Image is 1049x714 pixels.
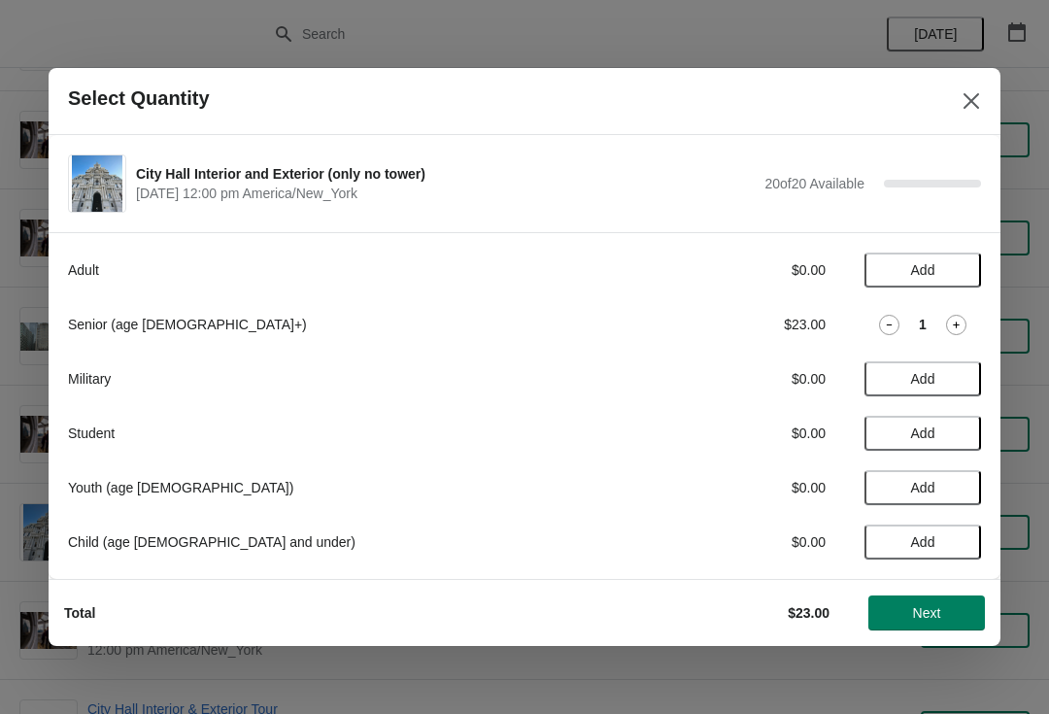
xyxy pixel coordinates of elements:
span: City Hall Interior and Exterior (only no tower) [136,164,755,184]
button: Add [864,470,981,505]
button: Close [954,84,989,119]
strong: $23.00 [788,605,829,621]
div: $0.00 [646,532,826,552]
button: Add [864,253,981,288]
div: Youth (age [DEMOGRAPHIC_DATA]) [68,478,607,497]
div: $0.00 [646,260,826,280]
span: 20 of 20 Available [764,176,864,191]
button: Add [864,416,981,451]
div: $0.00 [646,369,826,389]
h2: Select Quantity [68,87,210,110]
div: Child (age [DEMOGRAPHIC_DATA] and under) [68,532,607,552]
div: $23.00 [646,315,826,334]
span: Add [911,371,935,387]
span: Next [913,605,941,621]
span: Add [911,425,935,441]
div: $0.00 [646,478,826,497]
strong: 1 [919,315,927,334]
img: City Hall Interior and Exterior (only no tower) | | September 12 | 12:00 pm America/New_York [72,155,123,212]
div: Military [68,369,607,389]
div: $0.00 [646,424,826,443]
span: Add [911,534,935,550]
span: Add [911,262,935,278]
div: Adult [68,260,607,280]
button: Add [864,361,981,396]
strong: Total [64,605,95,621]
span: [DATE] 12:00 pm America/New_York [136,184,755,203]
button: Add [864,525,981,560]
div: Senior (age [DEMOGRAPHIC_DATA]+) [68,315,607,334]
button: Next [868,595,985,630]
span: Add [911,480,935,495]
div: Student [68,424,607,443]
